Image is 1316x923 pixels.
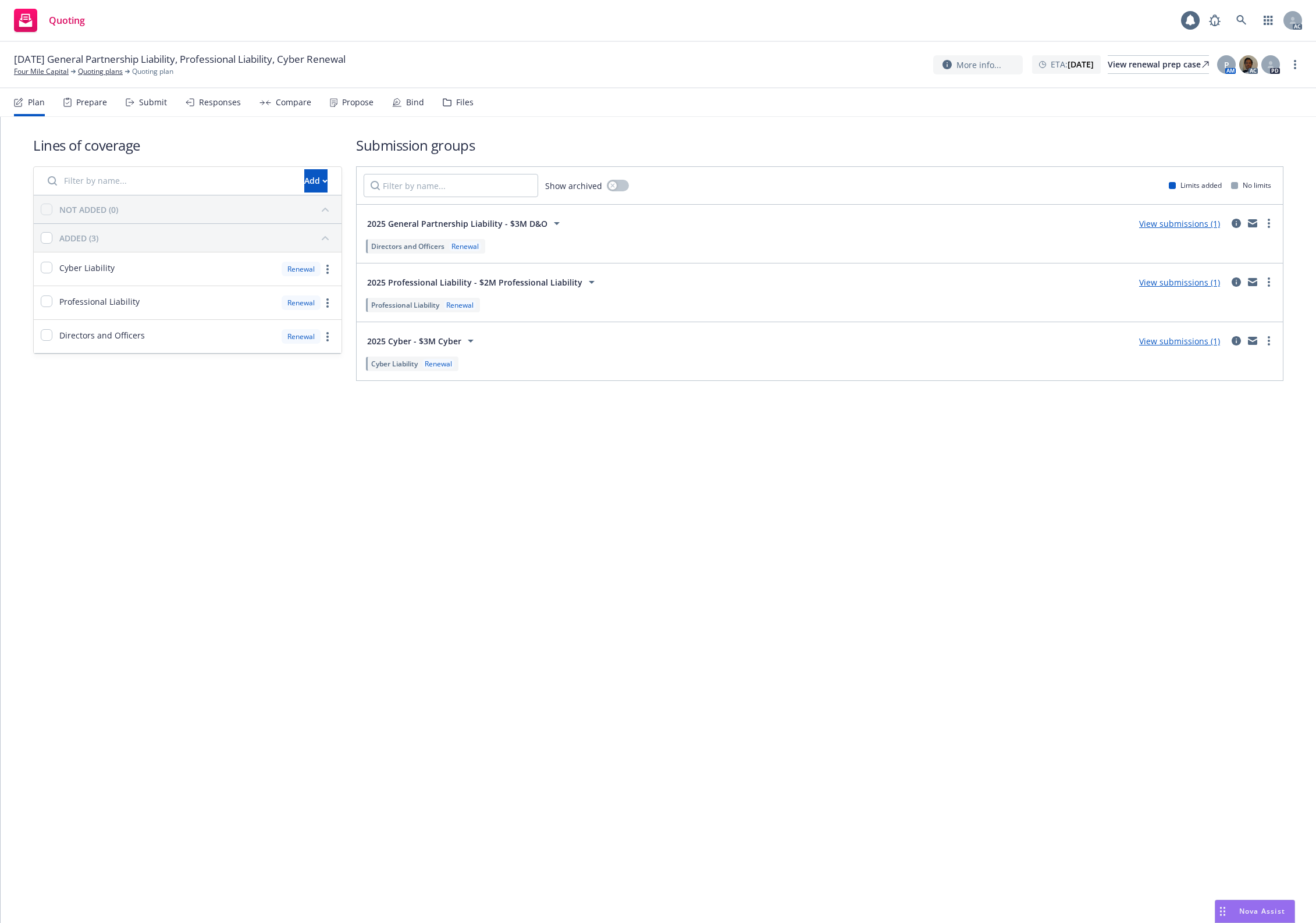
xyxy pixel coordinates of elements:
[304,170,328,192] div: Add
[304,169,328,193] button: Add
[364,174,538,197] input: Filter by name...
[321,262,335,276] a: more
[367,335,461,347] span: 2025 Cyber - $3M Cyber
[41,169,297,193] input: Filter by name...
[59,232,98,244] div: ADDED (3)
[342,98,374,107] div: Propose
[1239,55,1258,74] img: photo
[356,136,1283,155] h1: Submission groups
[1262,216,1276,230] a: more
[1231,180,1271,190] div: No limits
[456,98,474,107] div: Files
[321,330,335,344] a: more
[364,329,481,352] button: 2025 Cyber - $3M Cyber
[59,262,115,274] span: Cyber Liability
[76,98,107,107] div: Prepare
[199,98,241,107] div: Responses
[28,98,45,107] div: Plan
[367,218,547,230] span: 2025 General Partnership Liability - $3M D&O
[14,52,346,66] span: [DATE] General Partnership Liability, Professional Liability, Cyber Renewal
[545,180,602,192] span: Show archived
[406,98,424,107] div: Bind
[59,295,140,308] span: Professional Liability
[1288,58,1302,72] a: more
[1108,55,1209,74] a: View renewal prep case
[14,66,69,77] a: Four Mile Capital
[1229,275,1243,289] a: circleInformation
[78,66,123,77] a: Quoting plans
[956,59,1001,71] span: More info...
[449,241,481,251] div: Renewal
[139,98,167,107] div: Submit
[9,4,90,37] a: Quoting
[1139,277,1220,288] a: View submissions (1)
[282,295,321,310] div: Renewal
[1224,59,1229,71] span: P
[59,329,145,341] span: Directors and Officers
[371,241,444,251] span: Directors and Officers
[422,359,454,369] div: Renewal
[33,136,342,155] h1: Lines of coverage
[1203,9,1226,32] a: Report a Bug
[1246,334,1260,348] a: mail
[364,212,567,235] button: 2025 General Partnership Liability - $3M D&O
[1262,334,1276,348] a: more
[1257,9,1280,32] a: Switch app
[367,276,582,288] span: 2025 Professional Liability - $2M Professional Liability
[59,200,335,219] button: NOT ADDED (0)
[1262,275,1276,289] a: more
[1215,900,1230,922] div: Drag to move
[1246,275,1260,289] a: mail
[444,300,476,310] div: Renewal
[1246,216,1260,230] a: mail
[1239,906,1285,916] span: Nova Assist
[59,204,118,216] div: NOT ADDED (0)
[49,16,85,25] span: Quoting
[1139,218,1220,229] a: View submissions (1)
[371,300,439,310] span: Professional Liability
[282,262,321,276] div: Renewal
[371,359,418,369] span: Cyber Liability
[1229,334,1243,348] a: circleInformation
[1215,900,1295,923] button: Nova Assist
[282,329,321,344] div: Renewal
[1051,58,1094,70] span: ETA :
[321,296,335,310] a: more
[1139,336,1220,347] a: View submissions (1)
[364,270,602,294] button: 2025 Professional Liability - $2M Professional Liability
[1068,59,1094,70] strong: [DATE]
[1229,216,1243,230] a: circleInformation
[1230,9,1253,32] a: Search
[276,98,311,107] div: Compare
[1169,180,1222,190] div: Limits added
[933,55,1023,74] button: More info...
[59,229,335,247] button: ADDED (3)
[132,66,173,77] span: Quoting plan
